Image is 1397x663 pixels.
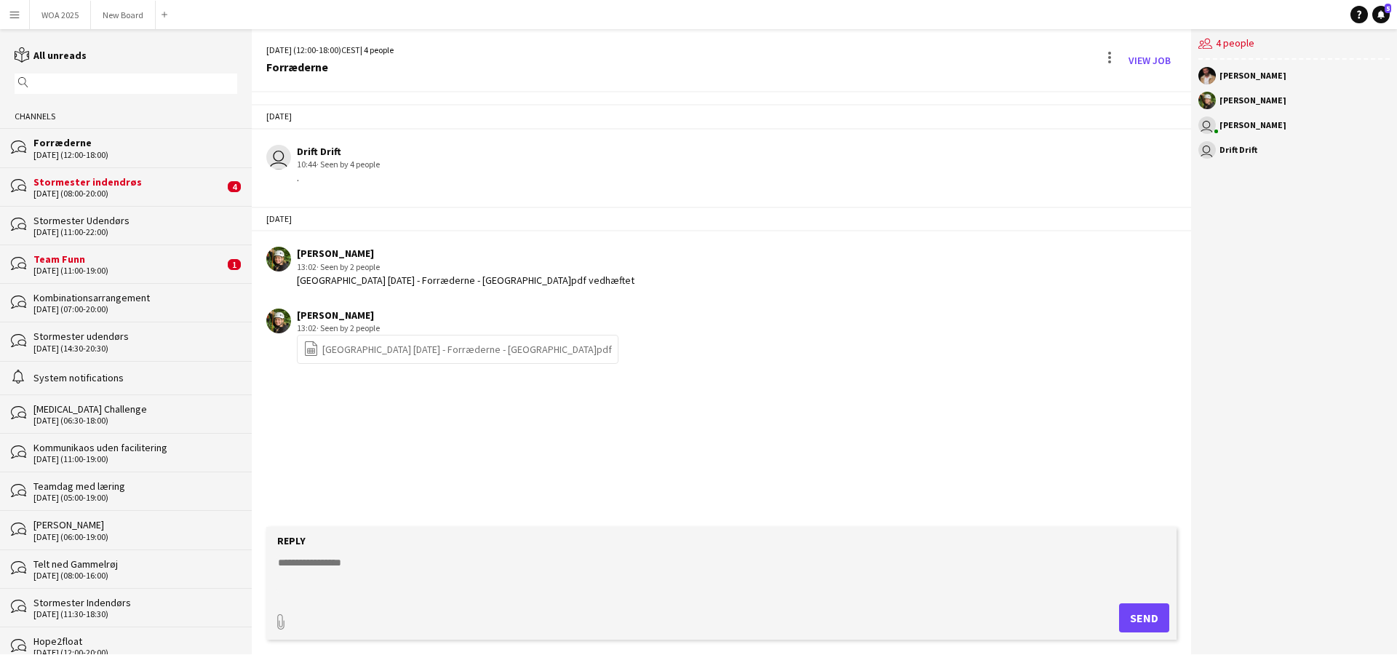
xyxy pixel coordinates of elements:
[33,150,237,160] div: [DATE] (12:00-18:00)
[1123,49,1177,72] a: View Job
[33,291,237,304] div: Kombinationsarrangement
[228,259,241,270] span: 1
[1119,603,1169,632] button: Send
[33,493,237,503] div: [DATE] (05:00-19:00)
[33,532,237,542] div: [DATE] (06:00-19:00)
[266,60,394,74] div: Forræderne
[317,159,380,170] span: · Seen by 4 people
[33,266,224,276] div: [DATE] (11:00-19:00)
[33,227,237,237] div: [DATE] (11:00-22:00)
[30,1,91,29] button: WOA 2025
[297,171,380,184] div: .
[33,371,237,384] div: System notifications
[1219,146,1257,154] div: Drift Drift
[1219,96,1286,105] div: [PERSON_NAME]
[317,261,380,272] span: · Seen by 2 people
[297,145,380,158] div: Drift Drift
[33,188,224,199] div: [DATE] (08:00-20:00)
[33,635,237,648] div: Hope2float
[228,181,241,192] span: 4
[277,534,306,547] label: Reply
[33,402,237,416] div: [MEDICAL_DATA] Challenge
[266,44,394,57] div: [DATE] (12:00-18:00) | 4 people
[252,207,1191,231] div: [DATE]
[33,454,237,464] div: [DATE] (11:00-19:00)
[297,247,634,260] div: [PERSON_NAME]
[303,341,612,357] a: [GEOGRAPHIC_DATA] [DATE] - Forræderne - [GEOGRAPHIC_DATA]pdf
[1372,6,1390,23] a: 5
[1198,29,1390,60] div: 4 people
[33,136,237,149] div: Forræderne
[252,104,1191,129] div: [DATE]
[33,344,237,354] div: [DATE] (14:30-20:30)
[33,609,237,619] div: [DATE] (11:30-18:30)
[33,596,237,609] div: Stormester Indendørs
[297,158,380,171] div: 10:44
[341,44,360,55] span: CEST
[15,49,87,62] a: All unreads
[33,571,237,581] div: [DATE] (08:00-16:00)
[297,309,618,322] div: [PERSON_NAME]
[1219,121,1286,130] div: [PERSON_NAME]
[33,416,237,426] div: [DATE] (06:30-18:00)
[33,557,237,571] div: Telt ned Gammelrøj
[33,175,224,188] div: Stormester indendrøs
[33,330,237,343] div: Stormester udendørs
[91,1,156,29] button: New Board
[1385,4,1391,13] span: 5
[297,261,634,274] div: 13:02
[317,322,380,333] span: · Seen by 2 people
[33,480,237,493] div: Teamdag med læring
[33,253,224,266] div: Team Funn
[1219,71,1286,80] div: [PERSON_NAME]
[33,441,237,454] div: Kommunikaos uden facilitering
[33,518,237,531] div: [PERSON_NAME]
[297,274,634,287] div: [GEOGRAPHIC_DATA] [DATE] - Forræderne - [GEOGRAPHIC_DATA]pdf vedhæftet
[33,648,237,658] div: [DATE] (12:00-20:00)
[33,214,237,227] div: Stormester Udendørs
[33,304,237,314] div: [DATE] (07:00-20:00)
[297,322,618,335] div: 13:02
